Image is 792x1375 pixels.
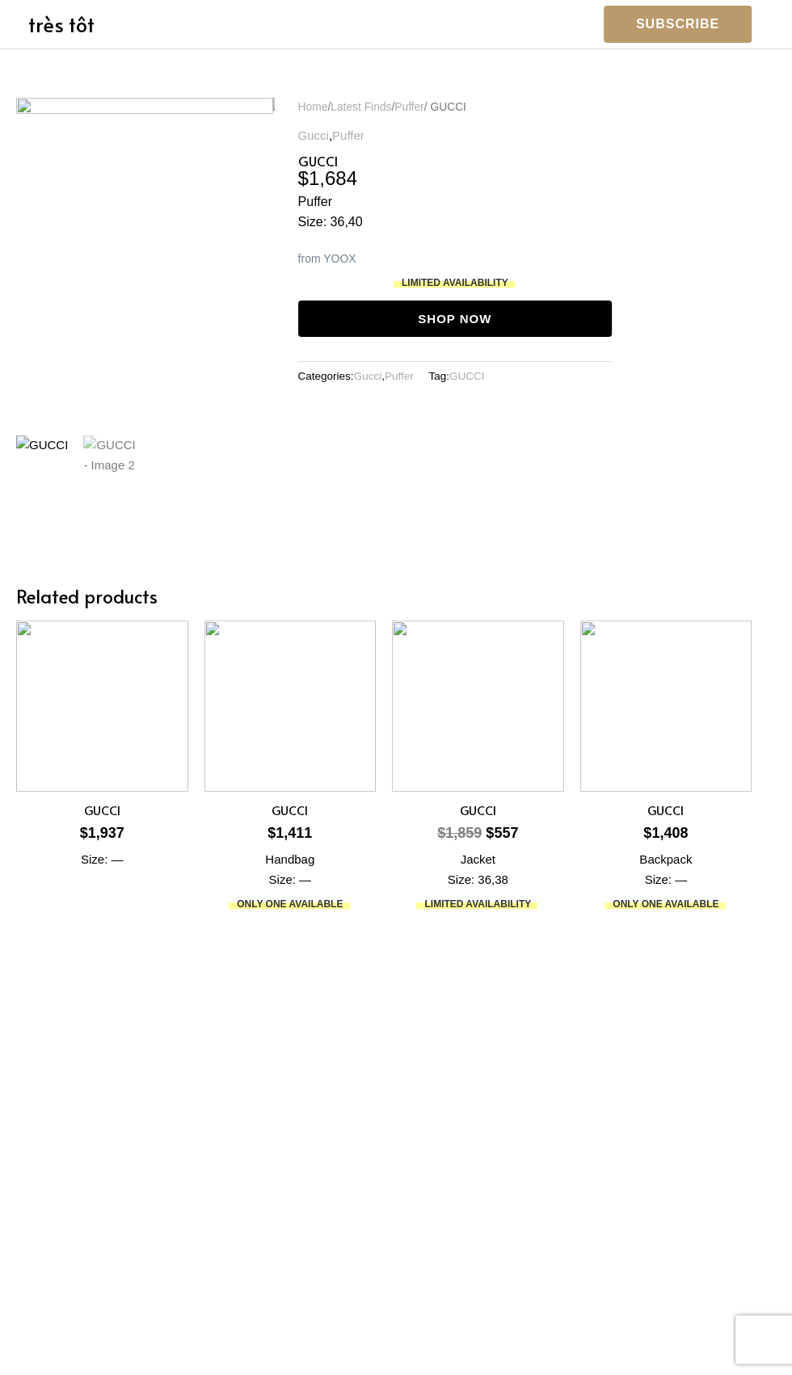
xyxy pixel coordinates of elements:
nav: Breadcrumb [298,98,613,118]
a: Gucci [354,370,382,382]
a: GUCCI [392,802,564,824]
div: from YOOX [298,249,613,269]
h2: GUCCI [580,802,752,818]
span: $ [298,167,309,189]
span: $ [268,825,276,841]
h2: GUCCI [392,802,564,818]
a: Puffer [332,128,364,142]
img: GUCCI [16,435,71,490]
div: ONLY ONE AVAILABLE [580,896,752,912]
div: Size: 36,38 [392,870,564,890]
span: , [298,129,613,141]
div: Size: — [580,870,752,890]
bdi: 1,411 [268,825,312,841]
span: Tag: [428,367,484,387]
img: GUCCI - Image 2 [83,435,138,490]
div: Size: — [16,850,188,870]
img: GUCCI - Image 2 [273,98,530,118]
bdi: 557 [486,825,518,841]
a: très tôt [28,10,95,38]
div: ONLY ONE AVAILABLE [204,896,377,912]
a: Puffer [394,101,424,113]
span: Categories: , [298,367,414,387]
div: Handbag [204,850,377,870]
div: LIMITED AVAILABILITY [298,275,613,291]
bdi: 1,937 [80,825,124,841]
div: Jacket [392,850,564,870]
a: Subscribe [604,6,752,43]
a: GUCCI [580,802,752,824]
div: Puffer [298,192,613,212]
bdi: 1,684 [298,167,357,189]
bdi: 1,859 [437,825,482,841]
span: $ [643,825,651,841]
a: GUCCI [16,802,188,824]
h2: GUCCI [16,802,188,818]
div: Size: — [204,870,377,890]
a: GUCCI [204,802,377,824]
a: Gucci [298,128,329,142]
a: Latest Finds [331,101,391,113]
a: Home [298,101,328,113]
a: Shop Now [298,301,613,337]
span: $ [80,825,88,841]
h2: Related products [16,584,752,608]
a: GUCCI [449,370,485,382]
a: Puffer [385,370,414,382]
bdi: 1,408 [643,825,688,841]
span: $ [486,825,494,841]
h1: GUCCI [298,153,613,169]
span: $ [437,825,445,841]
div: Size: 36,40 [298,212,613,233]
div: Backpack [580,850,752,870]
div: LIMITED AVAILABILITY [392,896,564,912]
h2: GUCCI [204,802,377,818]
